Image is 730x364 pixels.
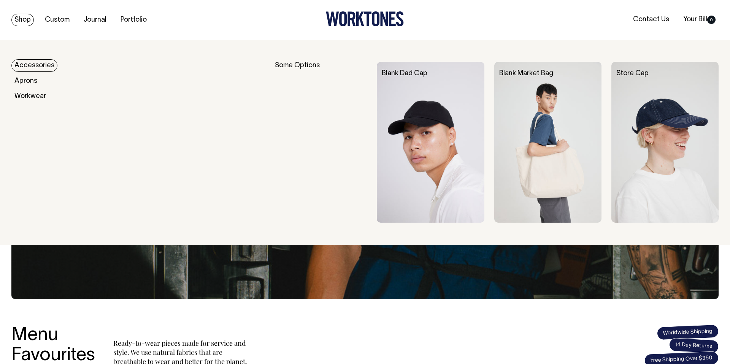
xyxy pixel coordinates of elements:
div: Some Options [275,62,367,223]
a: Portfolio [117,14,150,26]
span: 14 Day Returns [669,338,719,354]
a: Store Cap [616,70,649,77]
a: Your Bill0 [680,13,719,26]
a: Shop [11,14,34,26]
a: Blank Dad Cap [382,70,427,77]
a: Workwear [11,90,49,103]
span: Worldwide Shipping [657,324,719,340]
a: Accessories [11,59,57,72]
a: Contact Us [630,13,672,26]
a: Custom [42,14,73,26]
a: Blank Market Bag [499,70,553,77]
img: Blank Dad Cap [377,62,484,223]
a: Aprons [11,75,40,87]
img: Store Cap [611,62,719,223]
img: Blank Market Bag [494,62,601,223]
a: Journal [81,14,109,26]
span: 0 [707,16,716,24]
